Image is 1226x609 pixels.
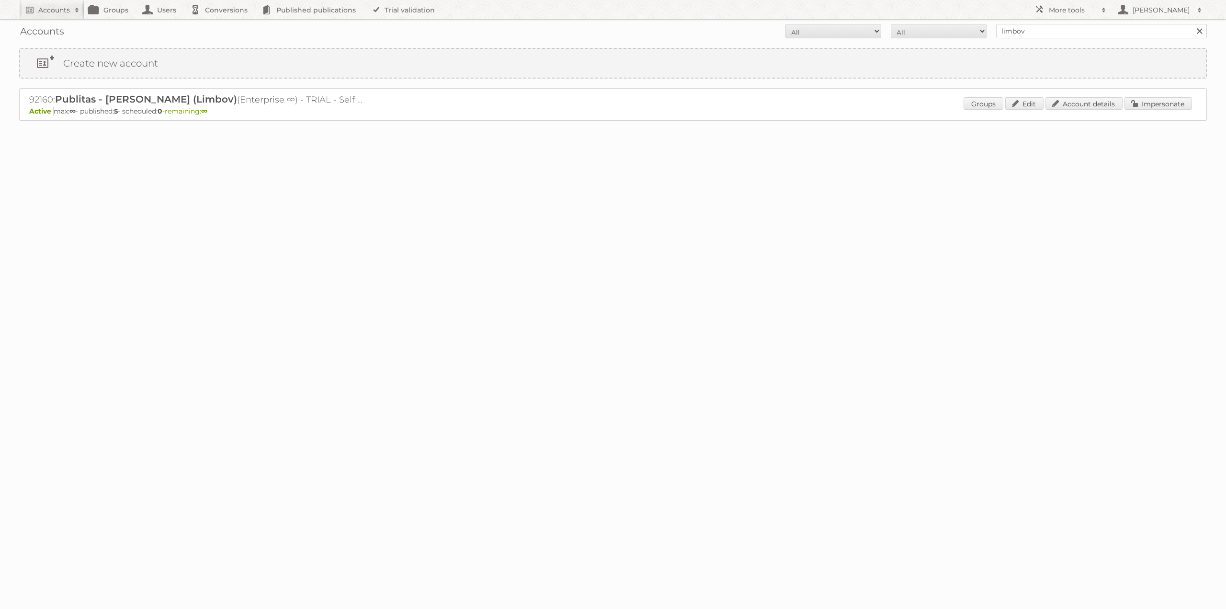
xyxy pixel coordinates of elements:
[1130,5,1192,15] h2: [PERSON_NAME]
[1045,97,1123,110] a: Account details
[55,93,237,105] span: Publitas - [PERSON_NAME] (Limbov)
[1049,5,1097,15] h2: More tools
[158,107,162,115] strong: 0
[1005,97,1044,110] a: Edit
[29,93,364,106] h2: 92160: (Enterprise ∞) - TRIAL - Self Service
[165,107,207,115] span: remaining:
[114,107,118,115] strong: 5
[1124,97,1192,110] a: Impersonate
[20,49,1206,78] a: Create new account
[29,107,54,115] span: Active
[201,107,207,115] strong: ∞
[964,97,1003,110] a: Groups
[29,107,1197,115] p: max: - published: - scheduled: -
[69,107,76,115] strong: ∞
[38,5,70,15] h2: Accounts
